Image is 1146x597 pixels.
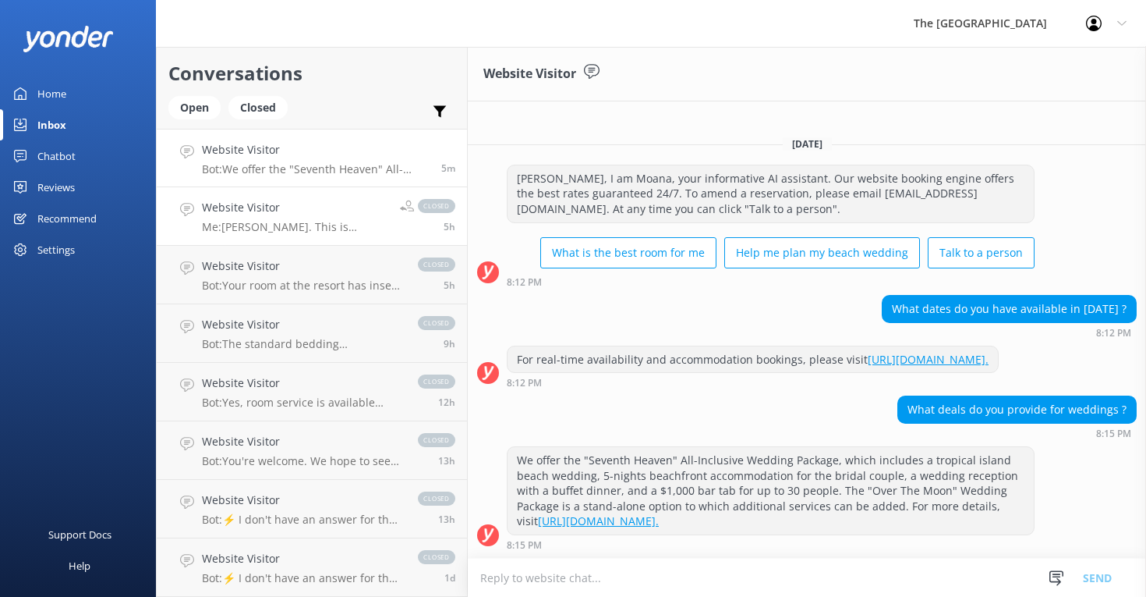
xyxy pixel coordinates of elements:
[540,237,716,268] button: What is the best room for me
[157,129,467,187] a: Website VisitorBot:We offer the "Seventh Heaven" All-Inclusive Wedding Package, which includes a ...
[202,199,388,216] h4: Website Visitor
[228,98,295,115] a: Closed
[168,59,455,88] h2: Conversations
[157,480,467,538] a: Website VisitorBot:⚡ I don't have an answer for that in my knowledge base. Please try and rephras...
[508,346,998,373] div: For real-time availability and accommodation bookings, please visit
[202,513,402,527] p: Bot: ⚡ I don't have an answer for that in my knowledge base. Please try and rephrase your questio...
[418,316,455,330] span: closed
[418,199,455,213] span: closed
[438,513,455,526] span: 12:23pm 16-Aug-2025 (UTC -10:00) Pacific/Honolulu
[157,246,467,304] a: Website VisitorBot:Your room at the resort has insect screens and regular pest control.closed5h
[202,433,402,450] h4: Website Visitor
[37,78,66,109] div: Home
[418,550,455,564] span: closed
[898,396,1136,423] div: What deals do you provide for weddings ?
[507,378,542,388] strong: 8:12 PM
[418,258,455,272] span: closed
[507,276,1035,287] div: 02:12am 17-Aug-2025 (UTC -10:00) Pacific/Honolulu
[202,220,388,234] p: Me: [PERSON_NAME]. This is [PERSON_NAME] from the Reservations. Yes, we have. Our Sanctuary Rarot...
[202,162,430,176] p: Bot: We offer the "Seventh Heaven" All-Inclusive Wedding Package, which includes a tropical islan...
[507,278,542,287] strong: 8:12 PM
[724,237,920,268] button: Help me plan my beach wedding
[202,375,402,392] h4: Website Visitor
[168,96,221,119] div: Open
[507,539,1035,550] div: 02:15am 17-Aug-2025 (UTC -10:00) Pacific/Honolulu
[202,492,402,509] h4: Website Visitor
[538,513,659,528] a: [URL][DOMAIN_NAME].
[444,337,455,350] span: 04:50pm 16-Aug-2025 (UTC -10:00) Pacific/Honolulu
[202,454,402,468] p: Bot: You're welcome. We hope to see you at The [GEOGRAPHIC_DATA] soon!
[157,421,467,480] a: Website VisitorBot:You're welcome. We hope to see you at The [GEOGRAPHIC_DATA] soon!closed13h
[202,279,402,293] p: Bot: Your room at the resort has insect screens and regular pest control.
[508,447,1034,535] div: We offer the "Seventh Heaven" All-Inclusive Wedding Package, which includes a tropical island bea...
[48,519,111,550] div: Support Docs
[202,550,402,567] h4: Website Visitor
[202,316,402,333] h4: Website Visitor
[202,337,402,351] p: Bot: The standard bedding configuration in a Beachfront Room is 1 King Bed. However, alternative ...
[507,541,542,550] strong: 8:15 PM
[1096,329,1131,338] strong: 8:12 PM
[202,571,402,585] p: Bot: ⚡ I don't have an answer for that in my knowledge base. Please try and rephrase your questio...
[1096,429,1131,439] strong: 8:15 PM
[418,375,455,389] span: closed
[483,64,576,84] h3: Website Visitor
[441,162,455,175] span: 02:15am 17-Aug-2025 (UTC -10:00) Pacific/Honolulu
[444,571,455,585] span: 01:50am 16-Aug-2025 (UTC -10:00) Pacific/Honolulu
[882,327,1137,338] div: 02:12am 17-Aug-2025 (UTC -10:00) Pacific/Honolulu
[882,296,1136,322] div: What dates do you have available in [DATE] ?
[157,187,467,246] a: Website VisitorMe:[PERSON_NAME]. This is [PERSON_NAME] from the Reservations. Yes, we have. Our S...
[37,140,76,172] div: Chatbot
[202,141,430,158] h4: Website Visitor
[157,304,467,363] a: Website VisitorBot:The standard bedding configuration in a Beachfront Room is 1 King Bed. However...
[783,137,832,151] span: [DATE]
[418,433,455,447] span: closed
[37,234,75,265] div: Settings
[228,96,288,119] div: Closed
[37,203,97,234] div: Recommend
[438,454,455,467] span: 12:54pm 16-Aug-2025 (UTC -10:00) Pacific/Honolulu
[157,363,467,421] a: Website VisitorBot:Yes, room service is available from 7am to 9pm daily for the 3-Bedroom Private...
[37,109,66,140] div: Inbox
[37,172,75,203] div: Reviews
[508,165,1034,222] div: [PERSON_NAME], I am Moana, your informative AI assistant. Our website booking engine offers the b...
[23,26,113,52] img: yonder-white-logo.png
[69,550,90,581] div: Help
[157,538,467,597] a: Website VisitorBot:⚡ I don't have an answer for that in my knowledge base. Please try and rephras...
[438,396,455,409] span: 01:39pm 16-Aug-2025 (UTC -10:00) Pacific/Honolulu
[868,352,989,367] a: [URL][DOMAIN_NAME].
[444,279,455,292] span: 08:30pm 16-Aug-2025 (UTC -10:00) Pacific/Honolulu
[444,220,455,233] span: 09:03pm 16-Aug-2025 (UTC -10:00) Pacific/Honolulu
[202,258,402,275] h4: Website Visitor
[897,428,1137,439] div: 02:15am 17-Aug-2025 (UTC -10:00) Pacific/Honolulu
[202,396,402,410] p: Bot: Yes, room service is available from 7am to 9pm daily for the 3-Bedroom Private Pool [GEOGRAP...
[418,492,455,506] span: closed
[168,98,228,115] a: Open
[928,237,1035,268] button: Talk to a person
[507,377,999,388] div: 02:12am 17-Aug-2025 (UTC -10:00) Pacific/Honolulu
